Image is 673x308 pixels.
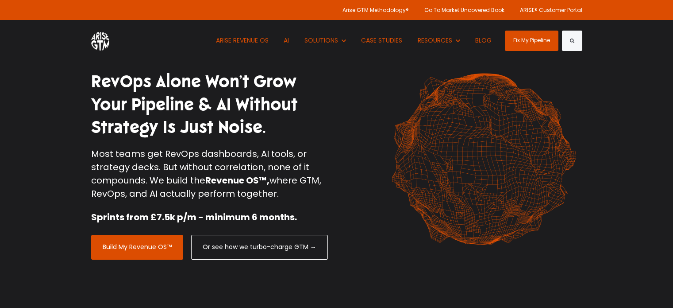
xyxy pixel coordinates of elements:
[469,20,499,61] a: BLOG
[191,235,328,260] a: Or see how we turbo-charge GTM →
[277,20,296,61] a: AI
[385,64,582,254] img: shape-61 orange
[91,235,183,260] a: Build My Revenue OS™
[304,36,338,45] span: SOLUTIONS
[562,31,582,51] button: Search
[205,174,269,187] strong: Revenue OS™,
[355,20,409,61] a: CASE STUDIES
[91,31,109,51] img: ARISE GTM logo (1) white
[91,147,330,200] p: Most teams get RevOps dashboards, AI tools, or strategy decks. But without correlation, none of i...
[418,36,452,45] span: RESOURCES
[91,211,297,223] strong: Sprints from £7.5k p/m - minimum 6 months.
[209,20,275,61] a: ARISE REVENUE OS
[505,31,558,51] a: Fix My Pipeline
[298,20,352,61] button: Show submenu for SOLUTIONS SOLUTIONS
[209,20,498,61] nav: Desktop navigation
[91,70,330,139] h1: RevOps Alone Won’t Grow Your Pipeline & AI Without Strategy Is Just Noise.
[411,20,466,61] button: Show submenu for RESOURCES RESOURCES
